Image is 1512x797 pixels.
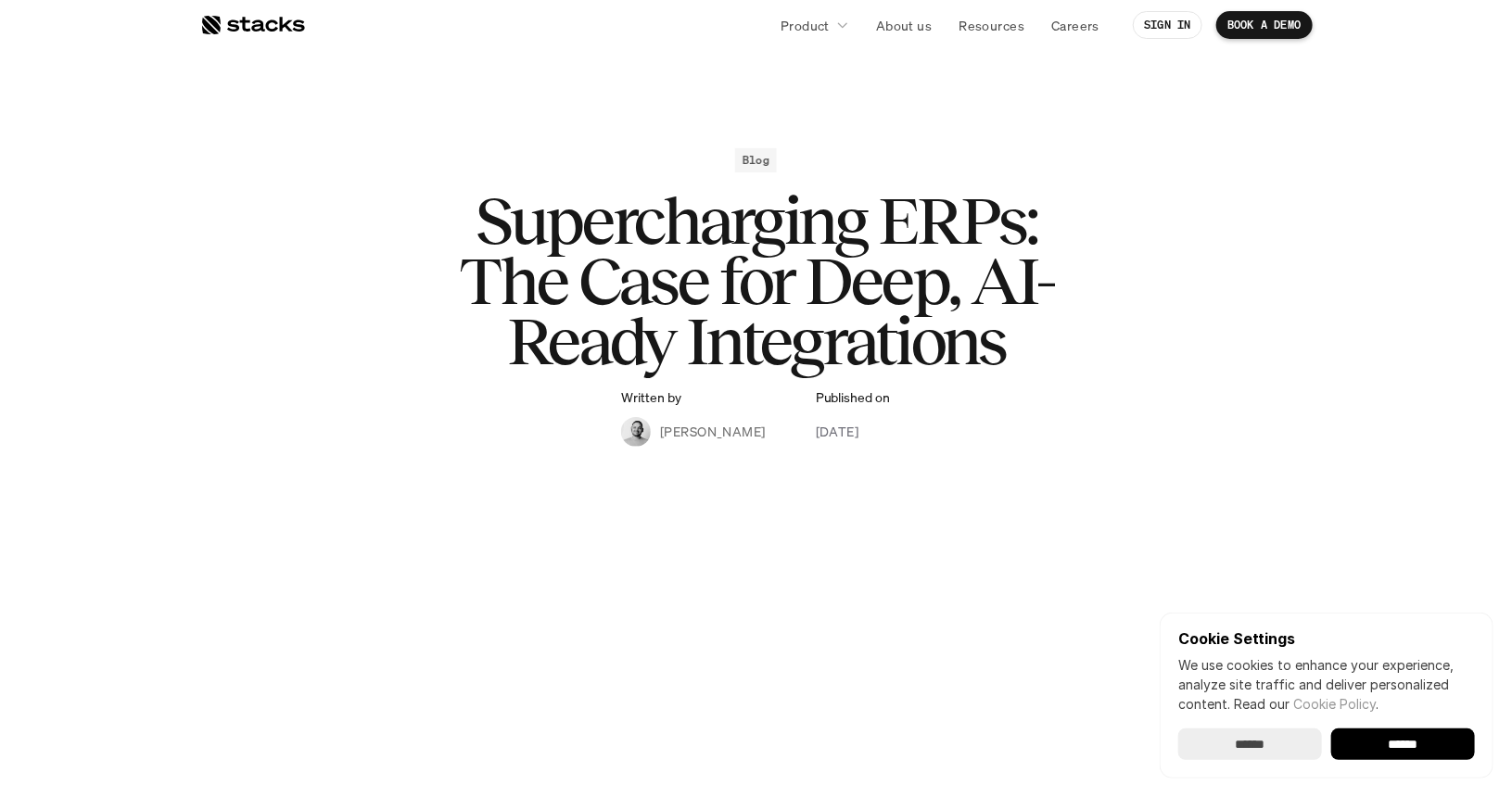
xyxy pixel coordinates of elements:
h2: Blog [743,154,769,167]
p: We use cookies to enhance your experience, analyze site traffic and deliver personalized content. [1178,655,1475,714]
a: Privacy Policy [219,353,300,366]
p: [DATE] [816,422,859,441]
p: Product [781,16,830,35]
p: Written by [621,390,681,406]
a: SIGN IN [1133,11,1202,39]
p: Resources [959,16,1024,35]
a: Careers [1040,8,1111,42]
h1: Supercharging ERPs: The Case for Deep, AI-Ready Integrations [386,191,1127,371]
a: BOOK A DEMO [1216,11,1313,39]
p: About us [876,16,932,35]
p: Cookie Settings [1178,631,1475,646]
a: Resources [947,8,1036,42]
p: Careers [1051,16,1099,35]
a: Cookie Policy [1293,696,1376,712]
a: About us [865,8,943,42]
p: SIGN IN [1144,19,1191,32]
p: [PERSON_NAME] [660,422,765,441]
p: Published on [816,390,891,406]
span: Read our . [1234,696,1379,712]
p: BOOK A DEMO [1227,19,1302,32]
